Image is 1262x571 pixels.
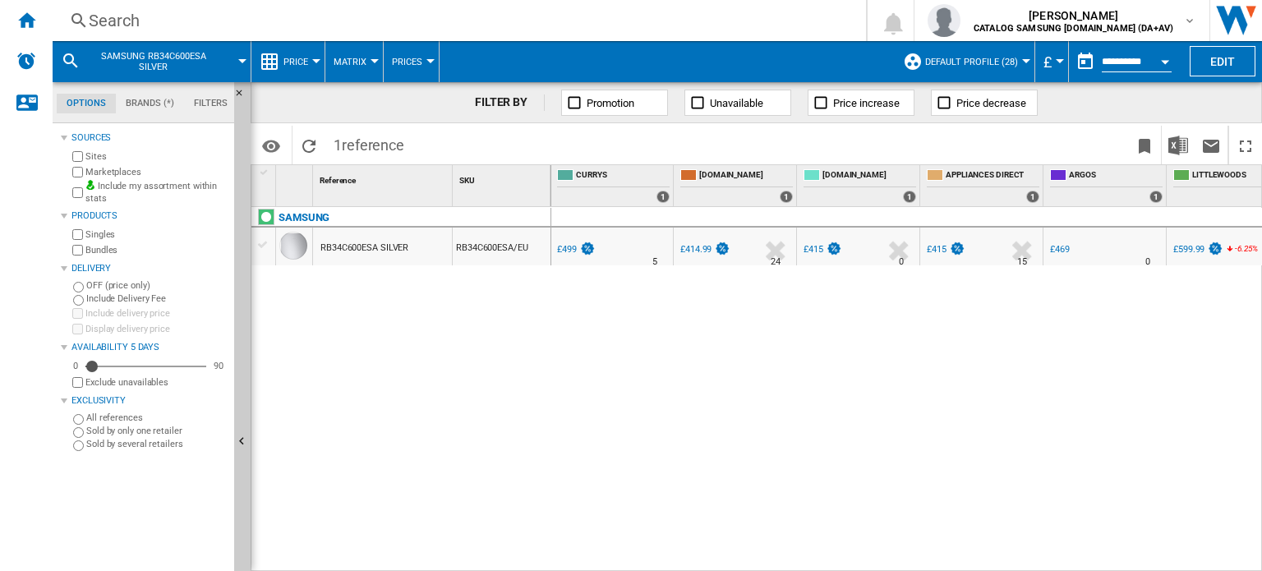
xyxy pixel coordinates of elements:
div: 0 [69,360,82,372]
span: £ [1043,53,1052,71]
div: Delivery Time : 24 days [771,254,781,270]
span: Matrix [334,57,366,67]
div: 1 offers sold by APPLIANCES DIRECT [1026,191,1039,203]
b: CATALOG SAMSUNG [DOMAIN_NAME] (DA+AV) [974,23,1173,34]
div: 1 offers sold by AMAZON.CO.UK [780,191,793,203]
div: Click to filter on that brand [279,208,329,228]
div: £599.99 [1173,244,1204,255]
label: Include my assortment within stats [85,180,228,205]
label: Sold by several retailers [86,438,228,450]
div: SKU Sort None [456,165,550,191]
img: promotionV3.png [714,242,730,256]
label: Exclude unavailables [85,376,228,389]
input: Include delivery price [72,308,83,319]
img: promotionV3.png [1207,242,1223,256]
button: Default profile (28) [925,41,1026,82]
md-slider: Availability [85,358,206,375]
div: Delivery Time : 0 day [899,254,904,270]
img: promotionV3.png [579,242,596,256]
button: SAMSUNG RB34C600ESA SILVER [87,41,236,82]
span: Price [283,57,308,67]
span: Price decrease [956,97,1026,109]
input: Singles [72,229,83,240]
div: Delivery Time : 0 day [1145,254,1150,270]
label: Bundles [85,244,228,256]
button: Unavailable [684,90,791,116]
span: Promotion [587,97,634,109]
div: Search [89,9,823,32]
span: CURRYS [576,169,670,183]
span: SKU [459,176,475,185]
div: RB34C600ESA/EU [453,228,550,265]
button: Promotion [561,90,668,116]
md-tab-item: Options [57,94,116,113]
label: Marketplaces [85,166,228,178]
span: [DOMAIN_NAME] [822,169,916,183]
span: Prices [392,57,422,67]
div: Sort None [279,165,312,191]
label: Display delivery price [85,323,228,335]
input: Marketplaces [72,167,83,177]
label: Include delivery price [85,307,228,320]
label: Sold by only one retailer [86,425,228,437]
div: £415 [804,244,823,255]
button: Price [283,41,316,82]
div: Products [71,210,228,223]
input: Sites [72,151,83,162]
span: SAMSUNG RB34C600ESA SILVER [87,51,219,72]
button: Edit [1190,46,1255,76]
input: Sold by several retailers [73,440,84,451]
div: Delivery [71,262,228,275]
button: Hide [234,82,254,112]
div: £414.99 [680,244,712,255]
label: Include Delivery Fee [86,292,228,305]
span: Unavailable [710,97,763,109]
div: £599.99 [1171,242,1223,258]
input: All references [73,414,84,425]
span: [PERSON_NAME] [974,7,1173,24]
div: [DOMAIN_NAME] 1 offers sold by AMAZON.CO.UK [677,165,796,206]
input: OFF (price only) [73,282,84,292]
div: £469 [1050,244,1070,255]
img: alerts-logo.svg [16,51,36,71]
div: £415 [924,242,965,258]
div: Sources [71,131,228,145]
span: Default profile (28) [925,57,1018,67]
div: 1 offers sold by ARGOS [1149,191,1163,203]
img: promotionV3.png [949,242,965,256]
div: Delivery Time : 15 days [1017,254,1027,270]
img: mysite-bg-18x18.png [85,180,95,190]
span: Reference [320,176,356,185]
input: Sold by only one retailer [73,427,84,438]
button: £ [1043,41,1060,82]
span: reference [342,136,404,154]
input: Bundles [72,245,83,256]
div: £469 [1048,242,1070,258]
div: Price [260,41,316,82]
button: Bookmark this report [1128,126,1161,164]
div: ARGOS 1 offers sold by ARGOS [1047,165,1166,206]
span: Price increase [833,97,900,109]
span: APPLIANCES DIRECT [946,169,1039,183]
div: CURRYS 1 offers sold by CURRYS [554,165,673,206]
div: £499 [555,242,596,258]
div: Prices [392,41,431,82]
div: £415 [801,242,842,258]
span: 1 [325,126,412,160]
span: -6.25 [1235,244,1252,253]
div: £415 [927,244,946,255]
button: Price increase [808,90,914,116]
button: Matrix [334,41,375,82]
div: Delivery Time : 5 days [652,254,657,270]
div: 90 [210,360,228,372]
div: Sort None [456,165,550,191]
div: Exclusivity [71,394,228,408]
span: ARGOS [1069,169,1163,183]
img: excel-24x24.png [1168,136,1188,155]
div: £499 [557,244,577,255]
button: Send this report by email [1195,126,1227,164]
label: All references [86,412,228,424]
div: 1 offers sold by CURRYS [656,191,670,203]
md-tab-item: Filters [184,94,237,113]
